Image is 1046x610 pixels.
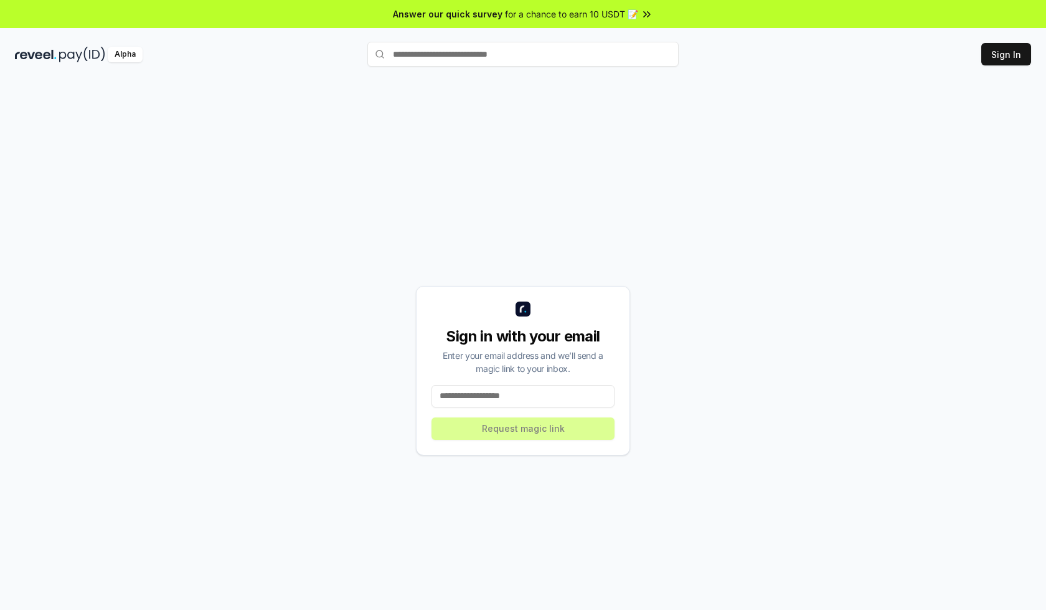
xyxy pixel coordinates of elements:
[516,302,530,317] img: logo_small
[505,7,638,21] span: for a chance to earn 10 USDT 📝
[431,349,615,375] div: Enter your email address and we’ll send a magic link to your inbox.
[981,43,1031,65] button: Sign In
[431,326,615,346] div: Sign in with your email
[108,47,143,62] div: Alpha
[15,47,57,62] img: reveel_dark
[393,7,502,21] span: Answer our quick survey
[59,47,105,62] img: pay_id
